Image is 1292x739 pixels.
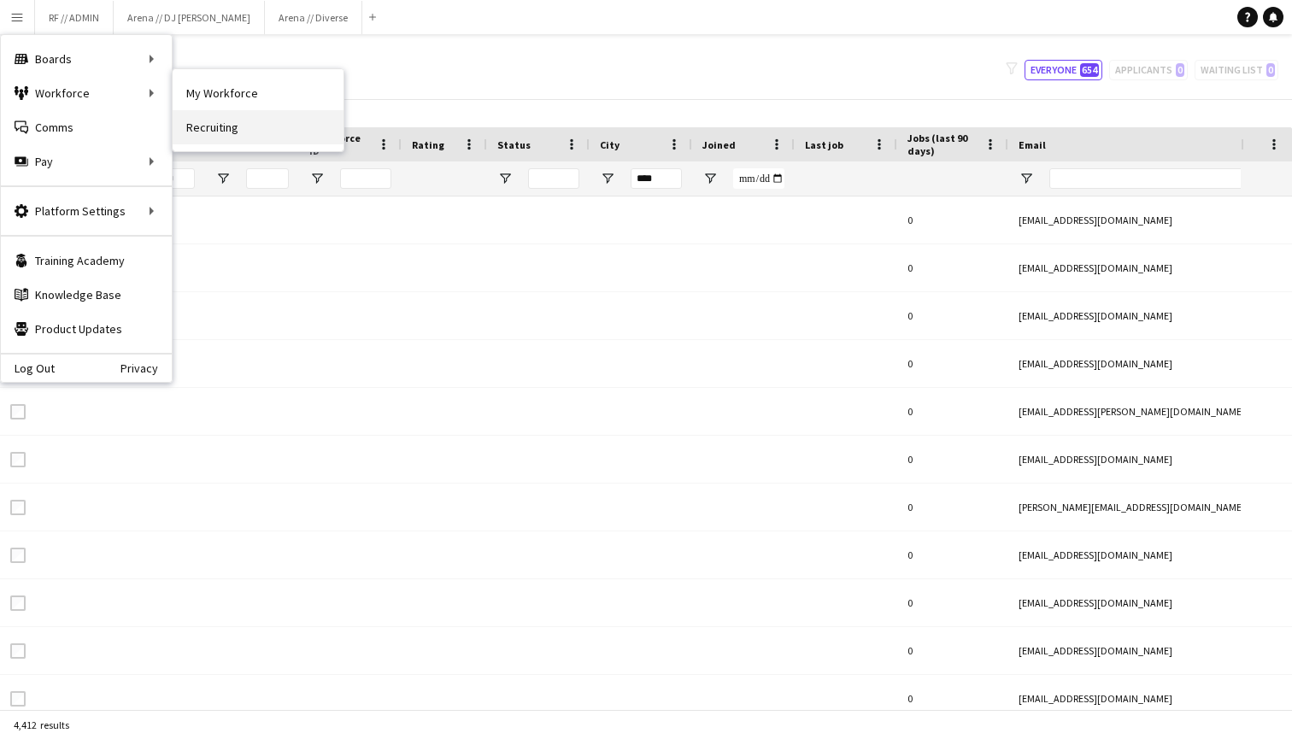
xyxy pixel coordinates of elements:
[897,292,1008,339] div: 0
[907,132,978,157] span: Jobs (last 90 days)
[805,138,843,151] span: Last job
[897,388,1008,435] div: 0
[497,171,513,186] button: Open Filter Menu
[10,404,26,419] input: Row Selection is disabled for this row (unchecked)
[600,138,620,151] span: City
[246,168,289,189] input: Last Name Filter Input
[173,76,344,110] a: My Workforce
[897,340,1008,387] div: 0
[152,168,195,189] input: First Name Filter Input
[702,171,718,186] button: Open Filter Menu
[1025,60,1102,80] button: Everyone654
[631,168,682,189] input: City Filter Input
[1,144,172,179] div: Pay
[1,278,172,312] a: Knowledge Base
[897,531,1008,578] div: 0
[120,361,172,375] a: Privacy
[497,138,531,151] span: Status
[1019,171,1034,186] button: Open Filter Menu
[309,171,325,186] button: Open Filter Menu
[412,138,444,151] span: Rating
[35,1,114,34] button: RF // ADMIN
[897,675,1008,722] div: 0
[702,138,736,151] span: Joined
[10,643,26,659] input: Row Selection is disabled for this row (unchecked)
[10,452,26,467] input: Row Selection is disabled for this row (unchecked)
[528,168,579,189] input: Status Filter Input
[1,312,172,346] a: Product Updates
[215,171,231,186] button: Open Filter Menu
[897,436,1008,483] div: 0
[1080,63,1099,77] span: 654
[265,1,362,34] button: Arena // Diverse
[897,244,1008,291] div: 0
[10,548,26,563] input: Row Selection is disabled for this row (unchecked)
[1019,138,1046,151] span: Email
[1,110,172,144] a: Comms
[10,691,26,707] input: Row Selection is disabled for this row (unchecked)
[897,579,1008,626] div: 0
[897,196,1008,243] div: 0
[1,361,55,375] a: Log Out
[1,42,172,76] div: Boards
[10,595,26,611] input: Row Selection is disabled for this row (unchecked)
[1,194,172,228] div: Platform Settings
[340,168,391,189] input: Workforce ID Filter Input
[897,627,1008,674] div: 0
[733,168,784,189] input: Joined Filter Input
[1,76,172,110] div: Workforce
[173,110,344,144] a: Recruiting
[600,171,615,186] button: Open Filter Menu
[1,243,172,278] a: Training Academy
[10,500,26,515] input: Row Selection is disabled for this row (unchecked)
[897,484,1008,531] div: 0
[114,1,265,34] button: Arena // DJ [PERSON_NAME]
